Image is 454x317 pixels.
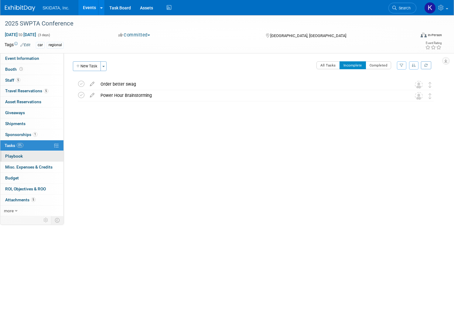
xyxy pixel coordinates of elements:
[421,32,427,37] img: Format-Inperson.png
[5,88,48,93] span: Travel Reservations
[5,186,46,191] span: ROI, Objectives & ROO
[116,32,152,38] button: Committed
[73,61,101,71] button: New Task
[340,61,366,69] button: Incomplete
[20,43,30,47] a: Edit
[43,5,69,10] span: SKIDATA, Inc.
[51,216,64,224] td: Toggle Event Tabs
[377,32,442,41] div: Event Format
[16,78,20,82] span: 5
[4,208,14,213] span: more
[388,3,416,13] a: Search
[5,99,41,104] span: Asset Reservations
[5,67,24,72] span: Booth
[31,197,36,202] span: 5
[270,33,346,38] span: [GEOGRAPHIC_DATA], [GEOGRAPHIC_DATA]
[5,165,53,169] span: Misc. Expenses & Credits
[428,82,432,88] i: Move task
[41,216,51,224] td: Personalize Event Tab Strip
[36,42,45,48] div: car
[0,173,63,183] a: Budget
[421,61,431,69] a: Refresh
[424,2,436,14] img: Kim Masoner
[5,197,36,202] span: Attachments
[97,90,403,101] div: Power Hour Brainstorming
[0,206,63,216] a: more
[0,162,63,172] a: Misc. Expenses & Credits
[0,129,63,140] a: Sponsorships1
[0,184,63,194] a: ROI, Objectives & ROO
[18,32,23,37] span: to
[5,5,35,11] img: ExhibitDay
[5,132,37,137] span: Sponsorships
[0,118,63,129] a: Shipments
[17,143,23,148] span: 0%
[87,93,97,98] a: edit
[44,89,48,93] span: 5
[0,64,63,75] a: Booth
[5,78,20,83] span: Staff
[415,81,423,89] img: Unassigned
[33,132,37,137] span: 1
[5,176,19,180] span: Budget
[366,61,391,69] button: Completed
[97,79,403,89] div: Order better swag
[425,42,442,45] div: Event Rating
[415,92,423,100] img: Unassigned
[47,42,64,48] div: regional
[0,53,63,64] a: Event Information
[0,195,63,205] a: Attachments5
[0,97,63,107] a: Asset Reservations
[3,18,405,29] div: 2025 SWPTA Conference
[37,33,50,37] span: (3 days)
[5,42,30,49] td: Tags
[87,81,97,87] a: edit
[5,110,25,115] span: Giveaways
[5,154,23,158] span: Playbook
[316,61,340,69] button: All Tasks
[5,143,23,148] span: Tasks
[18,67,24,71] span: Booth not reserved yet
[428,33,442,37] div: In-Person
[0,75,63,86] a: Staff5
[5,121,26,126] span: Shipments
[5,56,39,61] span: Event Information
[0,86,63,96] a: Travel Reservations5
[397,6,411,10] span: Search
[428,93,432,99] i: Move task
[0,151,63,162] a: Playbook
[5,32,36,37] span: [DATE] [DATE]
[0,107,63,118] a: Giveaways
[0,140,63,151] a: Tasks0%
